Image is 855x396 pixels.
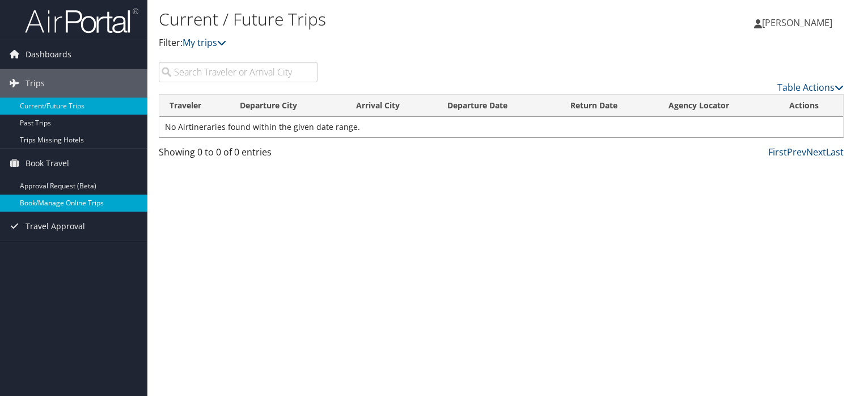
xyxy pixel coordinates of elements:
a: First [768,146,787,158]
input: Search Traveler or Arrival City [159,62,318,82]
th: Actions [779,95,843,117]
img: airportal-logo.png [25,7,138,34]
th: Return Date: activate to sort column ascending [560,95,659,117]
p: Filter: [159,36,615,50]
a: Last [826,146,844,158]
h1: Current / Future Trips [159,7,615,31]
th: Departure City: activate to sort column ascending [230,95,346,117]
span: Travel Approval [26,212,85,241]
a: Next [806,146,826,158]
div: Showing 0 to 0 of 0 entries [159,145,318,165]
th: Traveler: activate to sort column ascending [159,95,230,117]
a: My trips [183,36,226,49]
td: No Airtineraries found within the given date range. [159,117,843,137]
th: Agency Locator: activate to sort column ascending [658,95,779,117]
span: Dashboards [26,40,71,69]
th: Arrival City: activate to sort column ascending [346,95,437,117]
a: Table Actions [777,81,844,94]
span: Trips [26,69,45,98]
th: Departure Date: activate to sort column descending [437,95,560,117]
span: Book Travel [26,149,69,178]
a: [PERSON_NAME] [754,6,844,40]
span: [PERSON_NAME] [762,16,832,29]
a: Prev [787,146,806,158]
